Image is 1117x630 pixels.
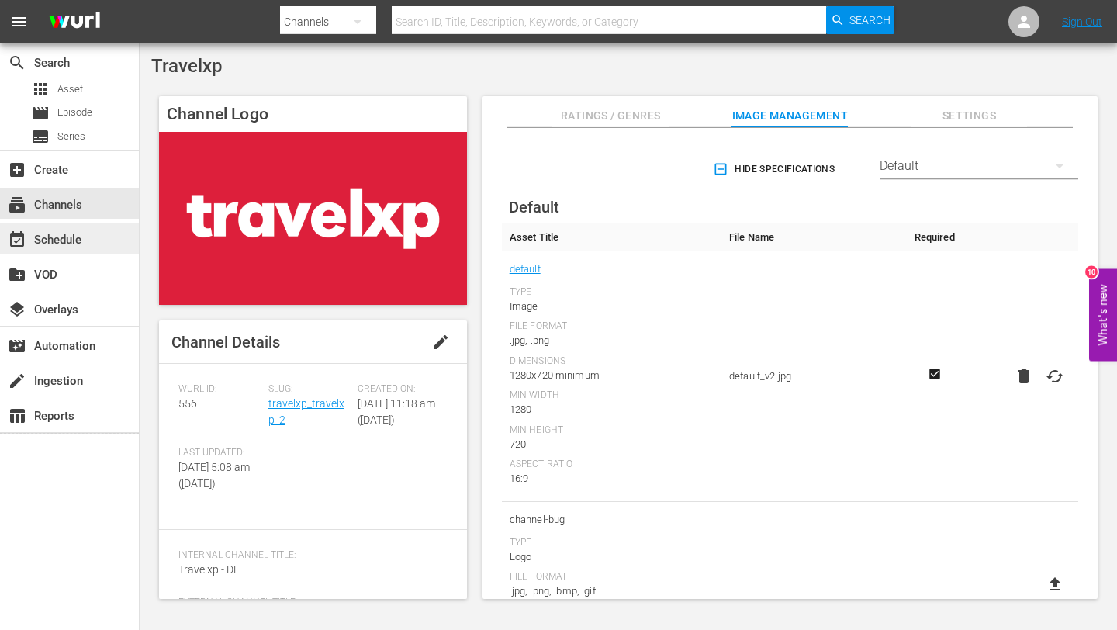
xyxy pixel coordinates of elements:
div: Default [880,144,1078,188]
div: .jpg, .png, .bmp, .gif [510,583,714,599]
div: Aspect Ratio [510,459,714,471]
div: 10 [1085,266,1098,279]
span: Automation [8,337,26,355]
svg: Required [925,367,944,381]
div: 16:9 [510,471,714,486]
div: Image [510,299,714,314]
span: Slug: [268,383,351,396]
span: Ratings / Genres [552,106,669,126]
span: Settings [911,106,1027,126]
span: Series [31,127,50,146]
h4: Channel Logo [159,96,467,132]
div: File Format [510,320,714,333]
button: Search [826,6,894,34]
td: default_v2.jpg [721,251,907,502]
div: Min Width [510,389,714,402]
div: Logo [510,549,714,565]
span: Channel Details [171,333,280,351]
span: channel-bug [510,510,714,530]
span: Travelxp - DE [178,563,240,576]
span: edit [431,333,450,351]
div: Dimensions [510,355,714,368]
span: Image Management [731,106,848,126]
th: Asset Title [502,223,721,251]
span: VOD [8,265,26,284]
span: [DATE] 11:18 am ([DATE]) [358,397,435,426]
div: Min Height [510,424,714,437]
button: Open Feedback Widget [1089,269,1117,362]
button: edit [422,324,459,361]
span: Episode [57,105,92,120]
span: Schedule [8,230,26,249]
span: Last Updated: [178,447,261,459]
span: Episode [31,104,50,123]
a: travelxp_travelxp_2 [268,397,344,426]
span: Default [509,198,559,216]
span: External Channel Title: [178,597,440,609]
span: [DATE] 5:08 am ([DATE]) [178,461,250,490]
img: ans4CAIJ8jUAAAAAAAAAAAAAAAAAAAAAAAAgQb4GAAAAAAAAAAAAAAAAAAAAAAAAJMjXAAAAAAAAAAAAAAAAAAAAAAAAgAT5G... [37,4,112,40]
img: Travelxp [159,132,467,305]
span: Ingestion [8,372,26,390]
span: Travelxp [151,55,222,77]
a: default [510,259,541,279]
span: Search [8,54,26,72]
span: Series [57,129,85,144]
div: Type [510,286,714,299]
div: .jpg, .png [510,333,714,348]
span: Asset [31,80,50,99]
span: menu [9,12,28,31]
span: Internal Channel Title: [178,549,440,562]
span: 556 [178,397,197,410]
span: Created On: [358,383,440,396]
div: File Format [510,571,714,583]
span: Reports [8,407,26,425]
th: File Name [721,223,907,251]
div: 1280 [510,402,714,417]
span: Overlays [8,300,26,319]
th: Required [907,223,963,251]
span: Asset [57,81,83,97]
div: Type [510,537,714,549]
span: Wurl ID: [178,383,261,396]
span: Search [849,6,890,34]
span: Create [8,161,26,179]
button: Hide Specifications [710,147,841,191]
div: 1280x720 minimum [510,368,714,383]
span: Hide Specifications [716,161,835,178]
span: Channels [8,196,26,214]
a: Sign Out [1062,16,1102,28]
div: 720 [510,437,714,452]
